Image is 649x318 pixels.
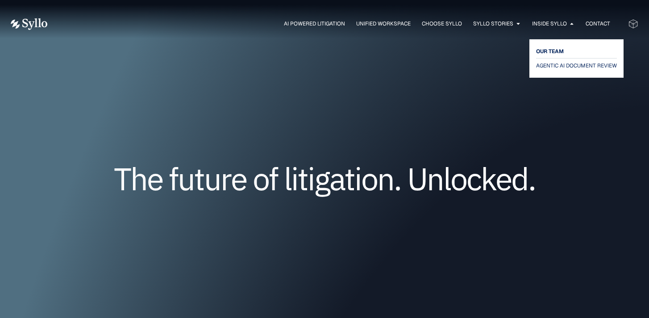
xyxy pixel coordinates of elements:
[11,18,47,30] img: Vector
[532,20,567,28] a: Inside Syllo
[422,20,462,28] a: Choose Syllo
[284,20,345,28] a: AI Powered Litigation
[473,20,513,28] a: Syllo Stories
[586,20,610,28] a: Contact
[65,20,610,28] nav: Menu
[64,164,585,193] h1: The future of litigation. Unlocked.
[536,46,564,57] span: OUR TEAM
[65,20,610,28] div: Menu Toggle
[536,46,617,57] a: OUR TEAM
[356,20,411,28] a: Unified Workspace
[536,60,617,71] a: AGENTIC AI DOCUMENT REVIEW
